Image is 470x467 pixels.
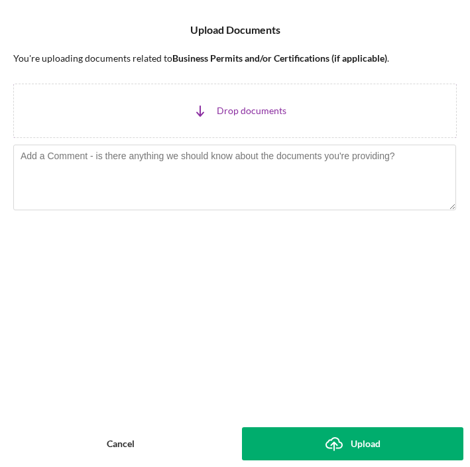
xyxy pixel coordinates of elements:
b: Business Permits and/or Certifications (if applicable) [172,52,387,64]
div: You're uploading documents related to . [13,53,457,64]
button: Cancel [7,427,235,460]
div: Upload [351,427,381,460]
h6: Upload Documents [190,24,280,36]
div: Cancel [107,427,135,460]
button: Upload [242,427,464,460]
